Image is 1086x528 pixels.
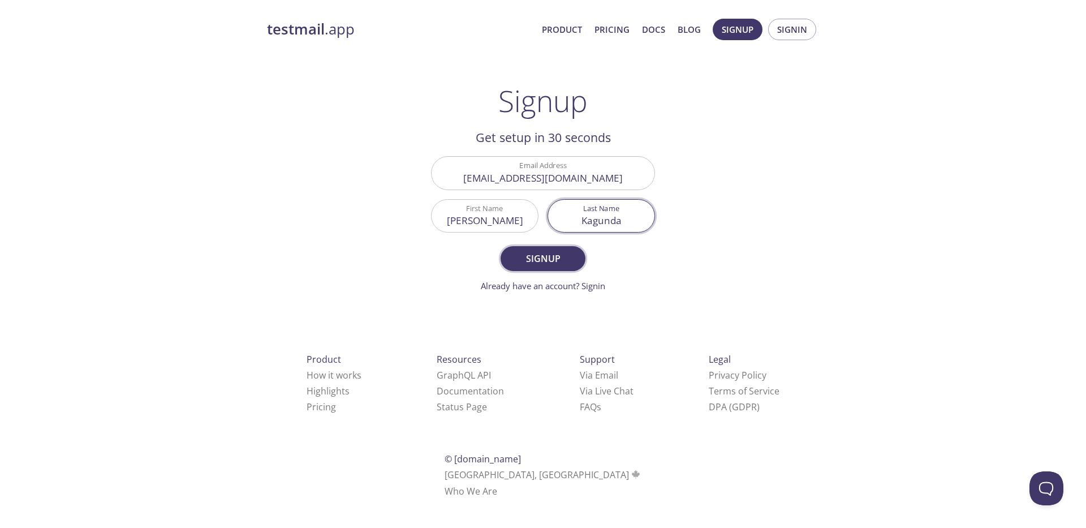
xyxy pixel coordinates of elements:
[642,22,665,37] a: Docs
[445,469,642,481] span: [GEOGRAPHIC_DATA], [GEOGRAPHIC_DATA]
[437,353,481,366] span: Resources
[580,353,615,366] span: Support
[501,246,585,271] button: Signup
[1029,471,1063,505] iframe: Help Scout Beacon - Open
[709,353,731,366] span: Legal
[307,385,350,397] a: Highlights
[580,385,633,397] a: Via Live Chat
[597,401,601,413] span: s
[713,19,762,40] button: Signup
[580,369,618,381] a: Via Email
[307,401,336,413] a: Pricing
[437,401,487,413] a: Status Page
[542,22,582,37] a: Product
[709,385,779,397] a: Terms of Service
[498,84,588,118] h1: Signup
[594,22,630,37] a: Pricing
[777,22,807,37] span: Signin
[768,19,816,40] button: Signin
[437,369,491,381] a: GraphQL API
[513,251,573,267] span: Signup
[445,453,521,465] span: © [DOMAIN_NAME]
[722,22,753,37] span: Signup
[307,369,361,381] a: How it works
[445,485,497,497] a: Who We Are
[709,401,760,413] a: DPA (GDPR)
[481,280,605,291] a: Already have an account? Signin
[709,369,766,381] a: Privacy Policy
[580,401,601,413] a: FAQ
[307,353,341,366] span: Product
[437,385,504,397] a: Documentation
[678,22,701,37] a: Blog
[431,128,655,147] h2: Get setup in 30 seconds
[267,20,533,39] a: testmail.app
[267,19,325,39] strong: testmail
